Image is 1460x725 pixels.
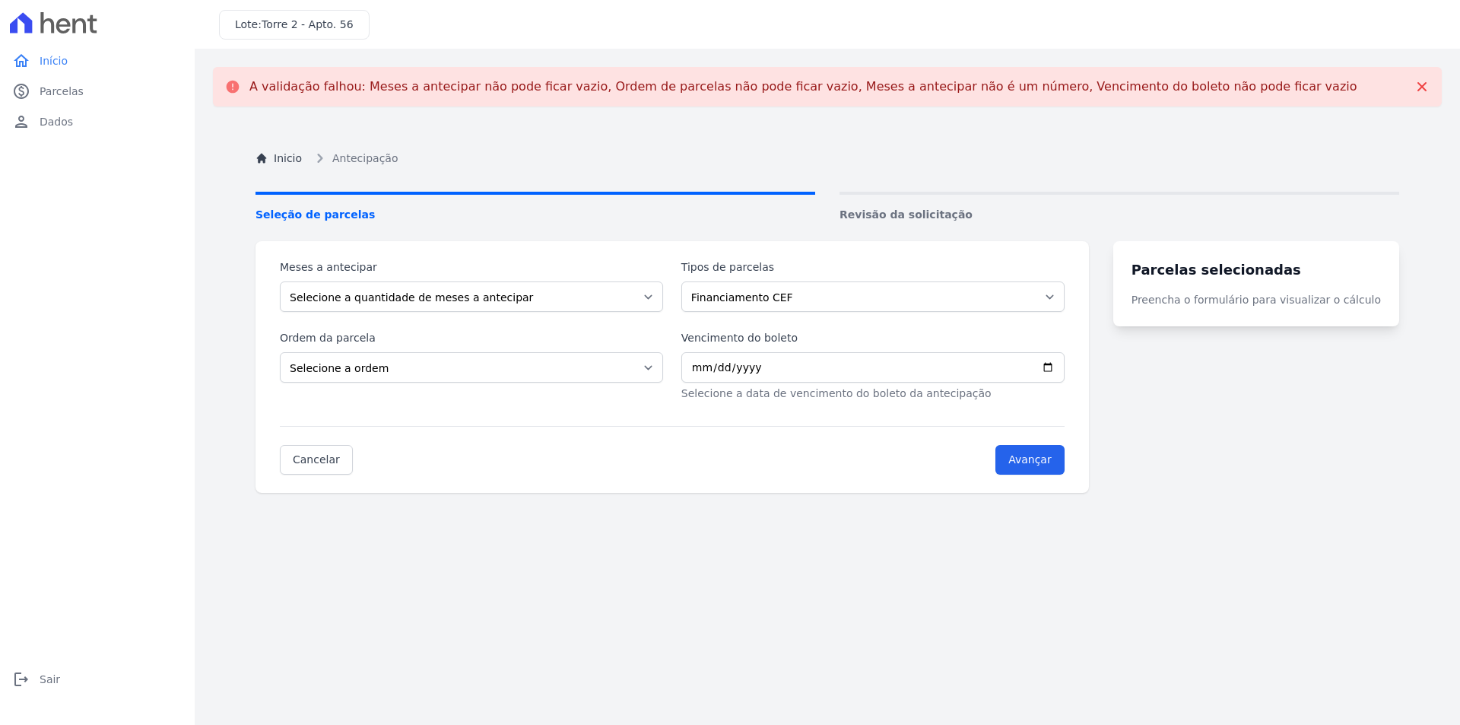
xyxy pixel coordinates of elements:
[6,46,189,76] a: homeInício
[255,151,302,167] a: Inicio
[255,207,815,223] span: Seleção de parcelas
[6,76,189,107] a: paidParcelas
[40,84,84,99] span: Parcelas
[681,259,1065,275] label: Tipos de parcelas
[40,672,60,687] span: Sair
[40,114,73,129] span: Dados
[995,445,1065,475] input: Avançar
[235,17,354,33] h3: Lote:
[1131,259,1381,280] h3: Parcelas selecionadas
[12,113,30,131] i: person
[255,149,1399,167] nav: Breadcrumb
[681,330,1065,346] label: Vencimento do boleto
[681,386,1065,402] p: Selecione a data de vencimento do boleto da antecipação
[12,82,30,100] i: paid
[12,670,30,688] i: logout
[6,664,189,695] a: logoutSair
[6,107,189,137] a: personDados
[40,53,68,68] span: Início
[1131,292,1381,308] p: Preencha o formulário para visualizar o cálculo
[262,18,354,30] span: Torre 2 - Apto. 56
[280,259,663,275] label: Meses a antecipar
[12,52,30,70] i: home
[280,445,353,475] a: Cancelar
[332,151,398,167] span: Antecipação
[839,207,1399,223] span: Revisão da solicitação
[255,192,1399,223] nav: Progress
[280,330,663,346] label: Ordem da parcela
[249,79,1357,94] p: A validação falhou: Meses a antecipar não pode ficar vazio, Ordem de parcelas não pode ficar vazi...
